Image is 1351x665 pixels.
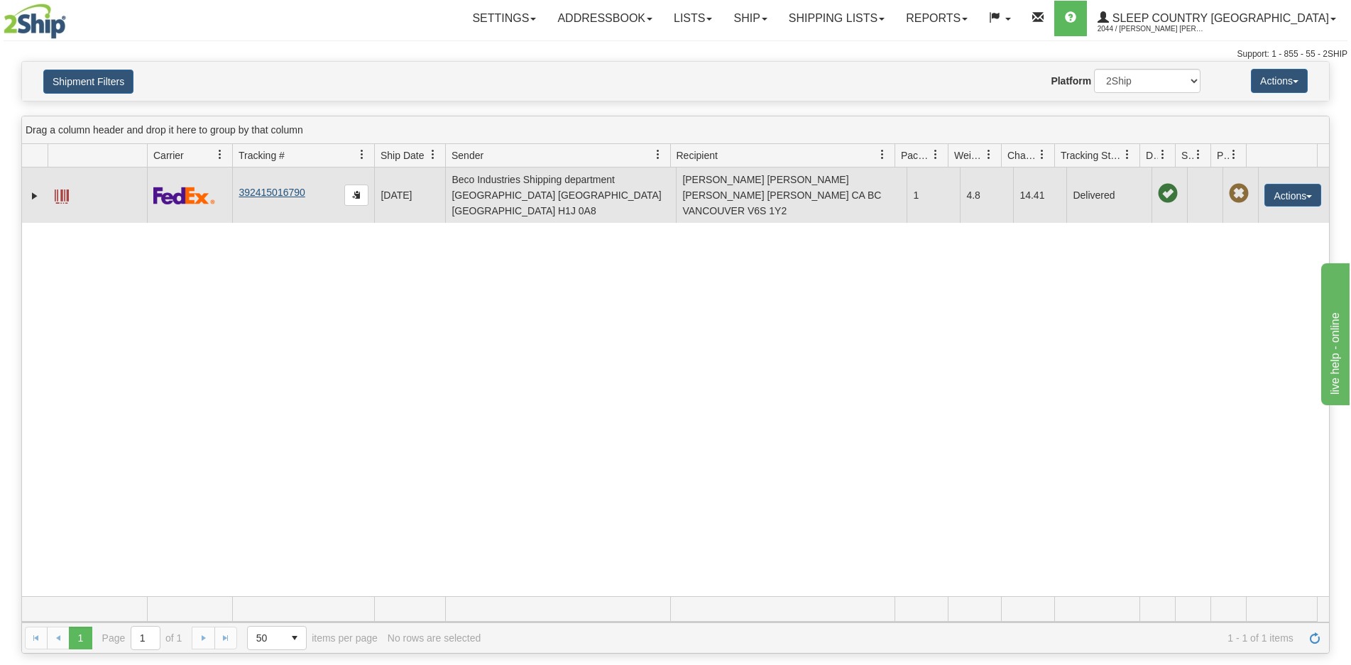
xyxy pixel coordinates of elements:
span: select [283,627,306,649]
a: Shipment Issues filter column settings [1186,143,1210,167]
a: Settings [461,1,547,36]
a: 392415016790 [239,187,305,198]
span: Shipment Issues [1181,148,1193,163]
span: Page of 1 [102,626,182,650]
a: Sender filter column settings [646,143,670,167]
span: 2044 / [PERSON_NAME] [PERSON_NAME] [1098,22,1204,36]
td: 14.41 [1013,167,1066,223]
span: Weight [954,148,984,163]
span: Carrier [153,148,184,163]
span: Packages [901,148,931,163]
div: live help - online [11,9,131,26]
td: Delivered [1066,167,1152,223]
input: Page 1 [131,627,160,649]
span: Recipient [677,148,718,163]
span: Delivery Status [1146,148,1158,163]
span: Sender [452,148,483,163]
a: Recipient filter column settings [870,143,895,167]
span: Tracking Status [1061,148,1122,163]
a: Refresh [1303,627,1326,649]
a: Ship [723,1,777,36]
td: [DATE] [374,167,445,223]
a: Tracking Status filter column settings [1115,143,1139,167]
button: Actions [1264,184,1321,207]
span: Tracking # [239,148,285,163]
span: Pickup Not Assigned [1229,184,1249,204]
td: 4.8 [960,167,1013,223]
label: Platform [1051,74,1091,88]
span: Sleep Country [GEOGRAPHIC_DATA] [1109,12,1329,24]
span: items per page [247,626,378,650]
a: Ship Date filter column settings [421,143,445,167]
a: Weight filter column settings [977,143,1001,167]
span: On time [1158,184,1178,204]
a: Reports [895,1,978,36]
td: [PERSON_NAME] [PERSON_NAME] [PERSON_NAME] [PERSON_NAME] CA BC VANCOUVER V6S 1Y2 [676,167,907,223]
a: Label [55,183,69,206]
span: Page 1 [69,627,92,649]
a: Pickup Status filter column settings [1222,143,1246,167]
a: Addressbook [547,1,663,36]
a: Packages filter column settings [924,143,948,167]
a: Sleep Country [GEOGRAPHIC_DATA] 2044 / [PERSON_NAME] [PERSON_NAME] [1087,1,1347,36]
a: Shipping lists [778,1,895,36]
iframe: chat widget [1318,260,1350,405]
div: grid grouping header [22,116,1329,144]
span: Charge [1007,148,1037,163]
button: Shipment Filters [43,70,133,94]
button: Copy to clipboard [344,185,368,206]
a: Carrier filter column settings [208,143,232,167]
img: logo2044.jpg [4,4,66,39]
span: 1 - 1 of 1 items [491,632,1293,644]
img: 2 - FedEx Express® [153,187,215,204]
a: Charge filter column settings [1030,143,1054,167]
span: Pickup Status [1217,148,1229,163]
span: Page sizes drop down [247,626,307,650]
a: Delivery Status filter column settings [1151,143,1175,167]
div: Support: 1 - 855 - 55 - 2SHIP [4,48,1347,60]
button: Actions [1251,69,1308,93]
div: No rows are selected [388,632,481,644]
span: Ship Date [381,148,424,163]
a: Expand [28,189,42,203]
span: 50 [256,631,275,645]
td: 1 [907,167,960,223]
a: Tracking # filter column settings [350,143,374,167]
td: Beco Industries Shipping department [GEOGRAPHIC_DATA] [GEOGRAPHIC_DATA] [GEOGRAPHIC_DATA] H1J 0A8 [445,167,676,223]
a: Lists [663,1,723,36]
